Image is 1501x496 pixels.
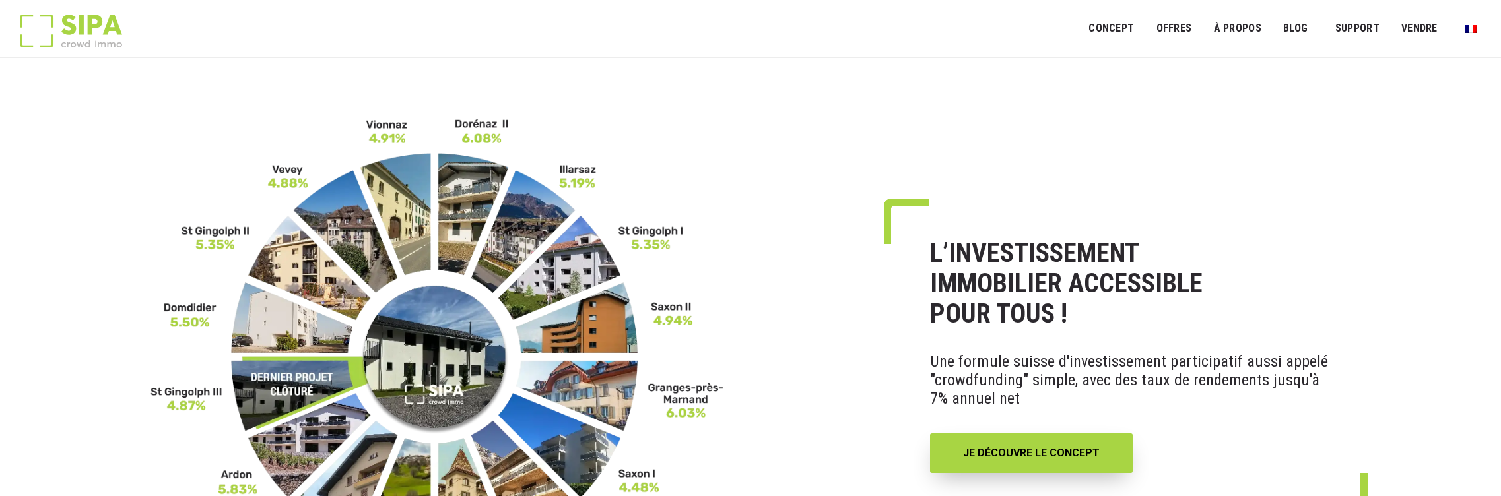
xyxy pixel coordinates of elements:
a: Concept [1080,14,1143,44]
a: SUPPORT [1327,14,1388,44]
a: Blog [1275,14,1317,44]
a: Passer à [1456,16,1485,41]
h1: L’INVESTISSEMENT IMMOBILIER ACCESSIBLE POUR TOUS ! [930,238,1339,329]
a: À PROPOS [1205,14,1270,44]
nav: Menu principal [1088,12,1481,45]
img: Français [1465,25,1477,33]
a: VENDRE [1393,14,1446,44]
a: OFFRES [1147,14,1200,44]
p: Une formule suisse d'investissement participatif aussi appelé "crowdfunding" simple, avec des tau... [930,342,1339,418]
a: JE DÉCOUVRE LE CONCEPT [930,433,1133,473]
